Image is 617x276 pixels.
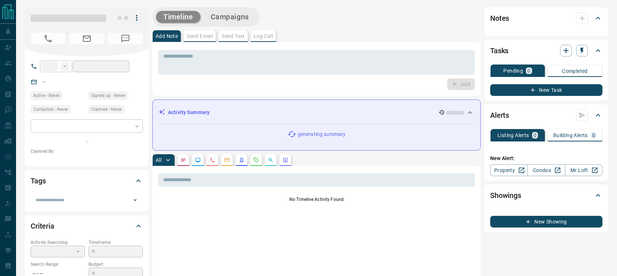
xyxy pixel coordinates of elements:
[592,133,595,138] p: 0
[31,217,143,235] div: Criteria
[282,157,288,163] svg: Agent Actions
[31,239,85,246] p: Actively Searching:
[527,68,530,73] p: 0
[239,157,245,163] svg: Listing Alerts
[31,172,143,190] div: Tags
[91,92,125,99] span: Signed up - Never
[42,79,45,85] a: --
[33,106,68,113] span: Contacted - Never
[562,69,588,74] p: Completed
[298,131,345,138] p: generating summary
[490,155,602,162] p: New Alert:
[158,196,475,203] p: No Timeline Activity Found
[565,164,602,176] a: Mr.Loft
[534,133,536,138] p: 0
[490,190,521,201] h2: Showings
[31,33,66,44] span: No Number
[553,133,588,138] p: Building Alerts
[210,157,215,163] svg: Calls
[490,12,509,24] h2: Notes
[156,34,178,39] p: Add Note
[180,157,186,163] svg: Notes
[490,45,508,57] h2: Tasks
[497,133,529,138] p: Listing Alerts
[490,109,509,121] h2: Alerts
[503,68,523,73] p: Pending
[33,92,60,99] span: Active - Never
[31,220,54,232] h2: Criteria
[490,84,602,96] button: New Task
[253,157,259,163] svg: Requests
[91,106,122,113] span: Claimed - Never
[224,157,230,163] svg: Emails
[490,9,602,27] div: Notes
[156,158,161,163] p: All
[490,216,602,228] button: New Showing
[490,187,602,204] div: Showings
[527,164,565,176] a: Condos
[31,148,143,155] p: Claimed By:
[490,42,602,59] div: Tasks
[89,239,143,246] p: Timeframe:
[31,175,46,187] h2: Tags
[490,106,602,124] div: Alerts
[69,33,104,44] span: No Email
[168,109,210,116] p: Activity Summary
[31,261,85,268] p: Search Range:
[195,157,201,163] svg: Lead Browsing Activity
[156,11,200,23] button: Timeline
[159,106,475,119] div: Activity Summary
[203,11,256,23] button: Campaigns
[490,164,528,176] a: Property
[268,157,274,163] svg: Opportunities
[130,195,140,205] button: Open
[89,261,143,268] p: Budget:
[108,33,143,44] span: No Number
